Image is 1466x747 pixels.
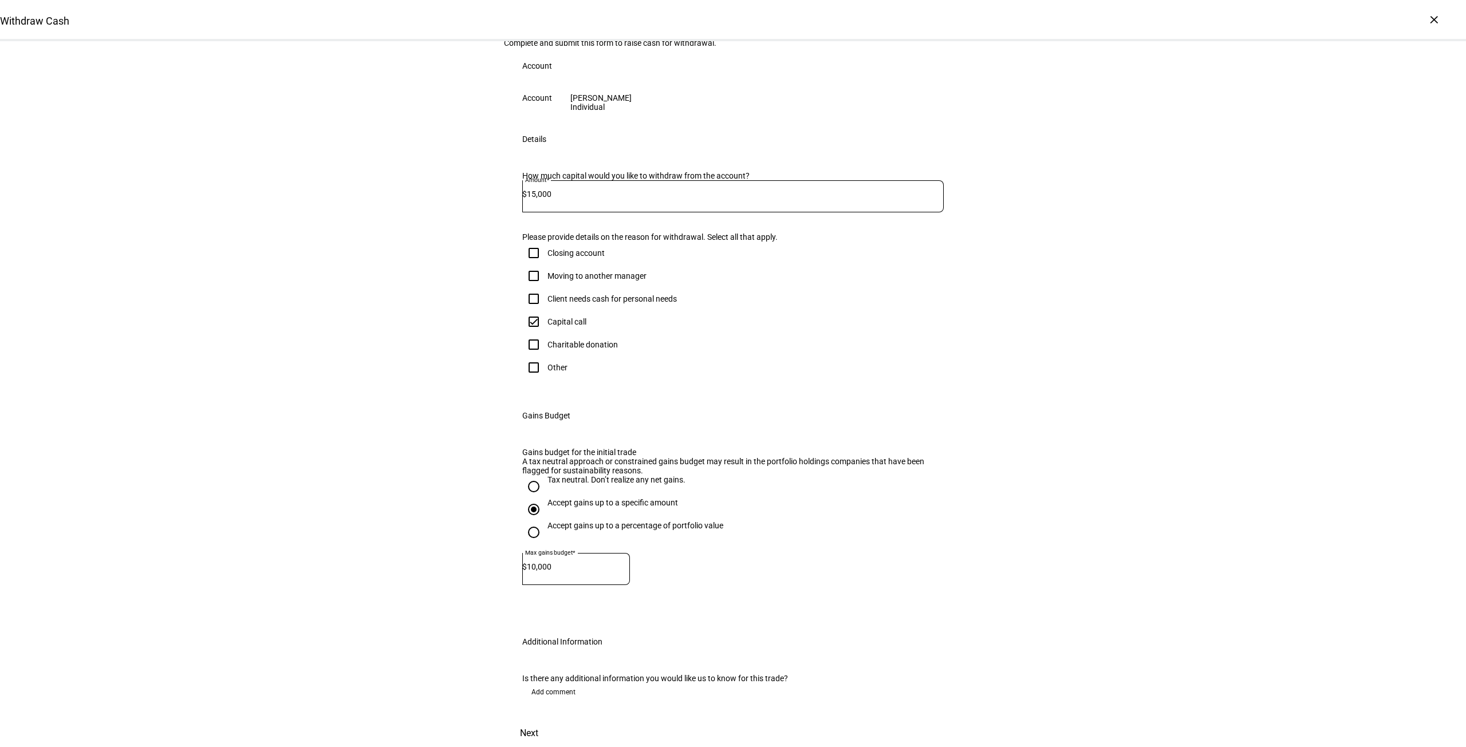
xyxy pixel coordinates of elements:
[547,294,677,303] div: Client needs cash for personal needs
[504,38,962,48] div: Complete and submit this form to raise cash for withdrawal.
[547,475,685,484] div: Tax neutral. Don’t realize any net gains.
[547,363,568,372] div: Other
[570,93,632,102] div: [PERSON_NAME]
[547,498,678,507] div: Accept gains up to a specific amount
[522,93,552,102] div: Account
[547,340,618,349] div: Charitable donation
[522,135,546,144] div: Details
[522,683,585,701] button: Add comment
[522,674,944,683] div: Is there any additional information you would like us to know for this trade?
[547,248,605,258] div: Closing account
[525,176,549,183] mat-label: Amount*
[522,189,527,199] span: $
[522,232,944,242] div: Please provide details on the reason for withdrawal. Select all that apply.
[520,720,538,747] span: Next
[522,637,602,646] div: Additional Information
[1425,10,1443,29] div: ×
[547,271,647,280] div: Moving to another manager
[522,61,552,70] div: Account
[522,411,570,420] div: Gains Budget
[522,457,944,475] div: A tax neutral approach or constrained gains budget may result in the portfolio holdings companies...
[525,549,576,556] mat-label: Max gains budget*
[547,521,723,530] div: Accept gains up to a percentage of portfolio value
[570,102,632,112] div: Individual
[531,683,576,701] span: Add comment
[504,720,554,747] button: Next
[522,448,944,457] div: Gains budget for the initial trade
[522,562,527,571] span: $
[547,317,586,326] div: Capital call
[522,171,944,180] div: How much capital would you like to withdraw from the account?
